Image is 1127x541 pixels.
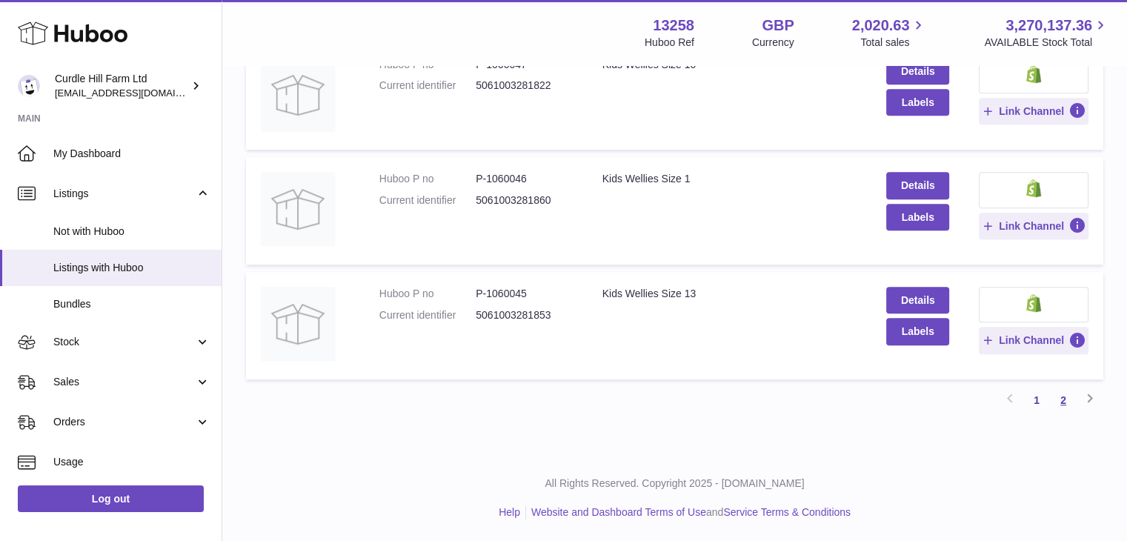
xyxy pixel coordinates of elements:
[1023,387,1050,414] a: 1
[53,375,195,389] span: Sales
[645,36,694,50] div: Huboo Ref
[379,193,476,208] dt: Current identifier
[653,16,694,36] strong: 13258
[476,308,572,322] dd: 5061003281853
[261,58,335,132] img: Kids Wellies Size 10
[886,204,948,230] button: Labels
[1026,179,1042,197] img: shopify-small.png
[476,193,572,208] dd: 5061003281860
[984,16,1109,50] a: 3,270,137.36 AVAILABLE Stock Total
[476,79,572,93] dd: 5061003281822
[18,75,40,97] img: internalAdmin-13258@internal.huboo.com
[886,318,948,345] button: Labels
[379,287,476,301] dt: Huboo P no
[55,87,218,99] span: [EMAIL_ADDRESS][DOMAIN_NAME]
[999,104,1064,118] span: Link Channel
[860,36,926,50] span: Total sales
[999,333,1064,347] span: Link Channel
[476,172,572,186] dd: P-1060046
[886,89,948,116] button: Labels
[886,172,948,199] a: Details
[984,36,1109,50] span: AVAILABLE Stock Total
[499,506,520,518] a: Help
[602,287,857,301] div: Kids Wellies Size 13
[1026,294,1042,312] img: shopify-small.png
[53,455,210,469] span: Usage
[234,477,1115,491] p: All Rights Reserved. Copyright 2025 - [DOMAIN_NAME]
[53,147,210,161] span: My Dashboard
[979,98,1088,125] button: Link Channel
[886,58,948,84] a: Details
[55,72,188,100] div: Curdle Hill Farm Ltd
[379,308,476,322] dt: Current identifier
[53,415,195,429] span: Orders
[261,172,335,246] img: Kids Wellies Size 1
[53,261,210,275] span: Listings with Huboo
[1026,65,1042,83] img: shopify-small.png
[752,36,794,50] div: Currency
[53,297,210,311] span: Bundles
[979,327,1088,354] button: Link Channel
[886,287,948,313] a: Details
[531,506,706,518] a: Website and Dashboard Terms of Use
[53,187,195,201] span: Listings
[526,505,851,520] li: and
[1005,16,1092,36] span: 3,270,137.36
[379,172,476,186] dt: Huboo P no
[476,287,572,301] dd: P-1060045
[18,485,204,512] a: Log out
[762,16,794,36] strong: GBP
[602,172,857,186] div: Kids Wellies Size 1
[723,506,851,518] a: Service Terms & Conditions
[379,79,476,93] dt: Current identifier
[852,16,927,50] a: 2,020.63 Total sales
[261,287,335,361] img: Kids Wellies Size 13
[53,225,210,239] span: Not with Huboo
[53,335,195,349] span: Stock
[999,219,1064,233] span: Link Channel
[979,213,1088,239] button: Link Channel
[1050,387,1077,414] a: 2
[852,16,910,36] span: 2,020.63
